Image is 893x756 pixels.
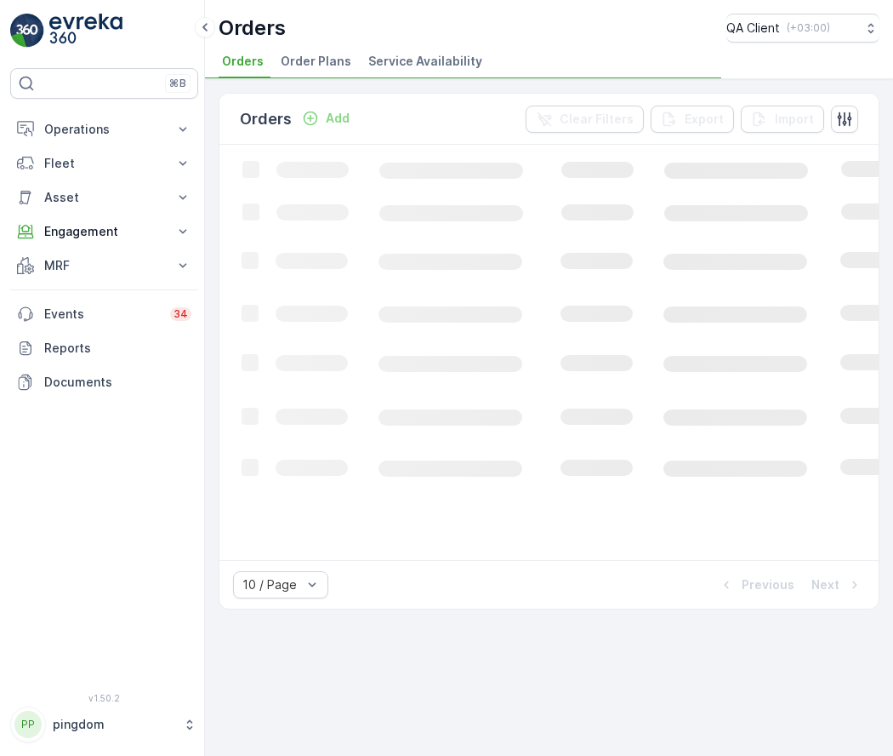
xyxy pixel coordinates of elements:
p: Add [326,110,350,127]
p: Fleet [44,155,164,172]
img: logo_light-DOdMpM7g.png [49,14,122,48]
p: Asset [44,189,164,206]
p: Events [44,306,160,323]
button: Import [741,106,824,133]
p: 34 [173,307,188,321]
span: v 1.50.2 [10,693,198,703]
p: Operations [44,121,164,138]
p: Export [685,111,724,128]
img: logo [10,14,44,48]
p: pingdom [53,716,174,733]
p: QA Client [726,20,780,37]
span: Service Availability [368,53,482,70]
p: Import [775,111,814,128]
p: Previous [742,576,794,593]
button: PPpingdom [10,707,198,742]
button: Fleet [10,146,198,180]
a: Documents [10,365,198,399]
span: Orders [222,53,264,70]
button: Next [810,575,865,595]
p: Engagement [44,223,164,240]
p: ⌘B [169,77,186,90]
p: Reports [44,340,191,357]
button: Clear Filters [526,106,644,133]
button: Operations [10,112,198,146]
p: ( +03:00 ) [787,21,830,35]
button: Export [651,106,734,133]
button: Asset [10,180,198,215]
span: Order Plans [281,53,351,70]
div: PP [14,711,42,738]
p: MRF [44,257,164,274]
p: Documents [44,374,191,391]
button: QA Client(+03:00) [726,14,879,43]
p: Orders [219,14,286,42]
p: Clear Filters [560,111,634,128]
button: MRF [10,249,198,283]
button: Add [295,108,356,129]
a: Events34 [10,297,198,331]
p: Orders [240,107,292,131]
button: Previous [716,575,796,595]
p: Next [811,576,839,593]
a: Reports [10,331,198,365]
button: Engagement [10,215,198,249]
